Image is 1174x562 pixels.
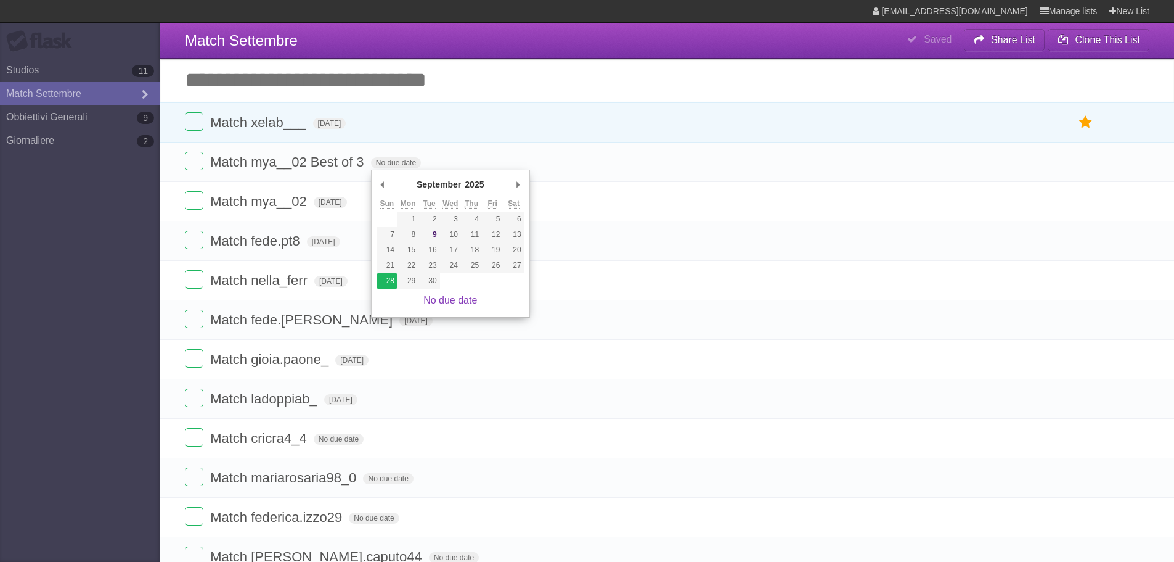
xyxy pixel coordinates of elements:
label: Done [185,468,203,486]
button: 11 [461,227,482,242]
span: [DATE] [313,118,346,129]
abbr: Thursday [465,199,478,209]
button: 20 [503,242,524,258]
span: Match Settembre [185,32,298,49]
button: Previous Month [377,175,389,194]
button: 8 [397,227,418,242]
span: Match fede.pt8 [210,233,303,249]
button: 12 [482,227,503,242]
b: Saved [924,34,952,44]
abbr: Monday [401,199,416,209]
span: Match mya__02 Best of 3 [210,154,367,170]
button: Clone This List [1048,29,1149,51]
label: Done [185,428,203,447]
span: [DATE] [324,394,357,405]
button: 13 [503,227,524,242]
button: 4 [461,212,482,227]
button: 24 [440,258,461,273]
div: 2025 [463,175,486,194]
label: Done [185,349,203,368]
label: Star task [1074,112,1098,133]
a: No due date [423,295,477,305]
span: Match ladoppiab_ [210,391,320,407]
label: Done [185,507,203,526]
label: Done [185,112,203,131]
button: 7 [377,227,397,242]
button: 3 [440,212,461,227]
button: 15 [397,242,418,258]
b: 9 [137,112,154,124]
b: Share List [991,35,1035,45]
button: 27 [503,258,524,273]
span: [DATE] [307,236,340,247]
button: 2 [418,212,439,227]
span: [DATE] [314,197,347,208]
span: Match federica.izzo29 [210,510,345,525]
span: Match mariarosaria98_0 [210,470,359,486]
button: 5 [482,212,503,227]
b: Clone This List [1075,35,1140,45]
span: Match gioia.paone_ [210,352,332,367]
button: 14 [377,242,397,258]
button: 30 [418,273,439,289]
button: 9 [418,227,439,242]
button: Share List [964,29,1045,51]
button: 23 [418,258,439,273]
button: 21 [377,258,397,273]
span: Match mya__02 [210,194,310,209]
button: 26 [482,258,503,273]
b: 11 [132,65,154,77]
button: 29 [397,273,418,289]
button: 6 [503,212,524,227]
span: [DATE] [314,276,348,287]
div: Flask [6,30,80,52]
button: 25 [461,258,482,273]
span: Match nella_ferr [210,273,311,288]
button: 1 [397,212,418,227]
span: No due date [371,157,421,168]
b: 2 [137,135,154,147]
button: 17 [440,242,461,258]
abbr: Friday [488,199,497,209]
abbr: Sunday [380,199,394,209]
button: 18 [461,242,482,258]
span: [DATE] [399,315,433,326]
label: Done [185,310,203,328]
label: Done [185,389,203,407]
label: Done [185,270,203,289]
abbr: Wednesday [442,199,458,209]
span: Match cricra4_4 [210,431,310,446]
span: No due date [363,473,413,484]
div: September [415,175,463,194]
label: Done [185,231,203,249]
span: No due date [349,513,399,524]
label: Done [185,152,203,170]
button: 10 [440,227,461,242]
span: No due date [314,434,364,445]
button: 22 [397,258,418,273]
abbr: Saturday [508,199,520,209]
span: Match xelab___ [210,115,309,130]
button: 28 [377,273,397,289]
button: 19 [482,242,503,258]
button: 16 [418,242,439,258]
label: Done [185,191,203,210]
button: Next Month [512,175,524,194]
span: Match fede.[PERSON_NAME] [210,312,396,328]
span: [DATE] [335,355,369,366]
abbr: Tuesday [423,199,435,209]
